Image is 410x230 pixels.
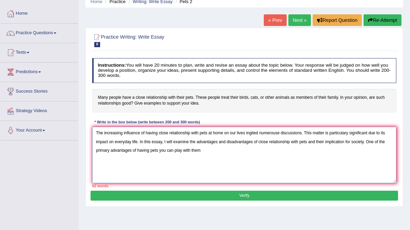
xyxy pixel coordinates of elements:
button: Re-Attempt [364,14,401,26]
a: Tests [0,43,78,60]
a: Next » [288,14,311,26]
a: « Prev [264,14,286,26]
a: Success Stories [0,82,78,99]
b: Instructions: [98,63,126,68]
div: 62 words [92,183,397,189]
button: Report Question [313,14,362,26]
a: Practice Questions [0,24,78,41]
a: Strategy Videos [0,102,78,119]
a: Home [0,4,78,21]
a: Predictions [0,63,78,80]
a: Your Account [0,121,78,138]
button: Verify [91,191,398,201]
div: * Write in the box below (write between 200 and 300 words) [92,120,202,125]
h2: Practice Writing: Write Essay [92,33,281,47]
h4: Many people have a close relationship with their pets. These people treat their birds, cats, or o... [92,89,397,112]
span: 8 [94,42,100,47]
h4: You will have 20 minutes to plan, write and revise an essay about the topic below. Your response ... [92,58,397,83]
